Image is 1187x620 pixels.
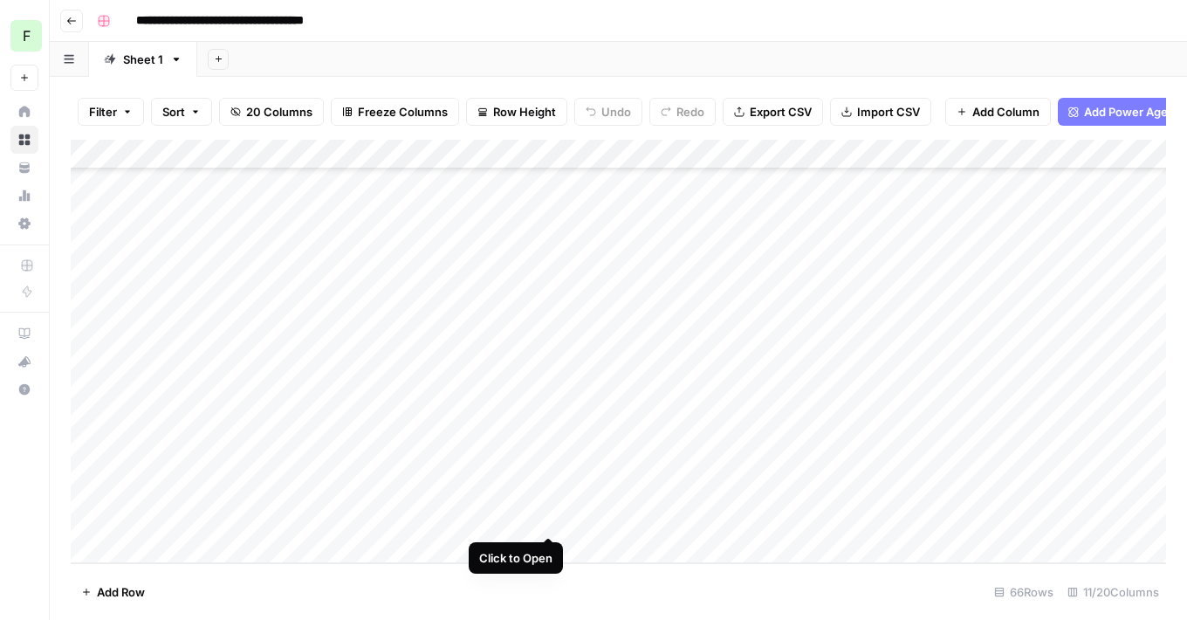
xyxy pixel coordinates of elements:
a: AirOps Academy [10,320,38,348]
button: Help + Support [10,375,38,403]
span: Freeze Columns [358,103,448,121]
span: Add Power Agent [1084,103,1179,121]
button: Redo [649,98,716,126]
a: Settings [10,210,38,238]
button: 20 Columns [219,98,324,126]
span: 20 Columns [246,103,312,121]
button: Import CSV [830,98,931,126]
a: Your Data [10,154,38,182]
span: Sort [162,103,185,121]
a: Browse [10,126,38,154]
a: Sheet 1 [89,42,197,77]
span: Export CSV [750,103,812,121]
button: Filter [78,98,144,126]
span: Undo [601,103,631,121]
button: Export CSV [723,98,823,126]
span: Redo [676,103,704,121]
div: Click to Open [479,549,552,567]
span: F [23,25,31,46]
div: 11/20 Columns [1060,578,1166,606]
div: Sheet 1 [123,51,163,68]
button: Row Height [466,98,567,126]
button: Add Row [71,578,155,606]
button: Sort [151,98,212,126]
a: Home [10,98,38,126]
button: Freeze Columns [331,98,459,126]
div: 66 Rows [987,578,1060,606]
a: Usage [10,182,38,210]
span: Add Row [97,583,145,601]
span: Import CSV [857,103,920,121]
button: Undo [574,98,642,126]
button: Add Column [945,98,1051,126]
span: Row Height [493,103,556,121]
div: What's new? [11,348,38,375]
button: What's new? [10,348,38,375]
button: Workspace: Float Financial [10,14,38,58]
span: Filter [89,103,117,121]
span: Add Column [972,103,1039,121]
